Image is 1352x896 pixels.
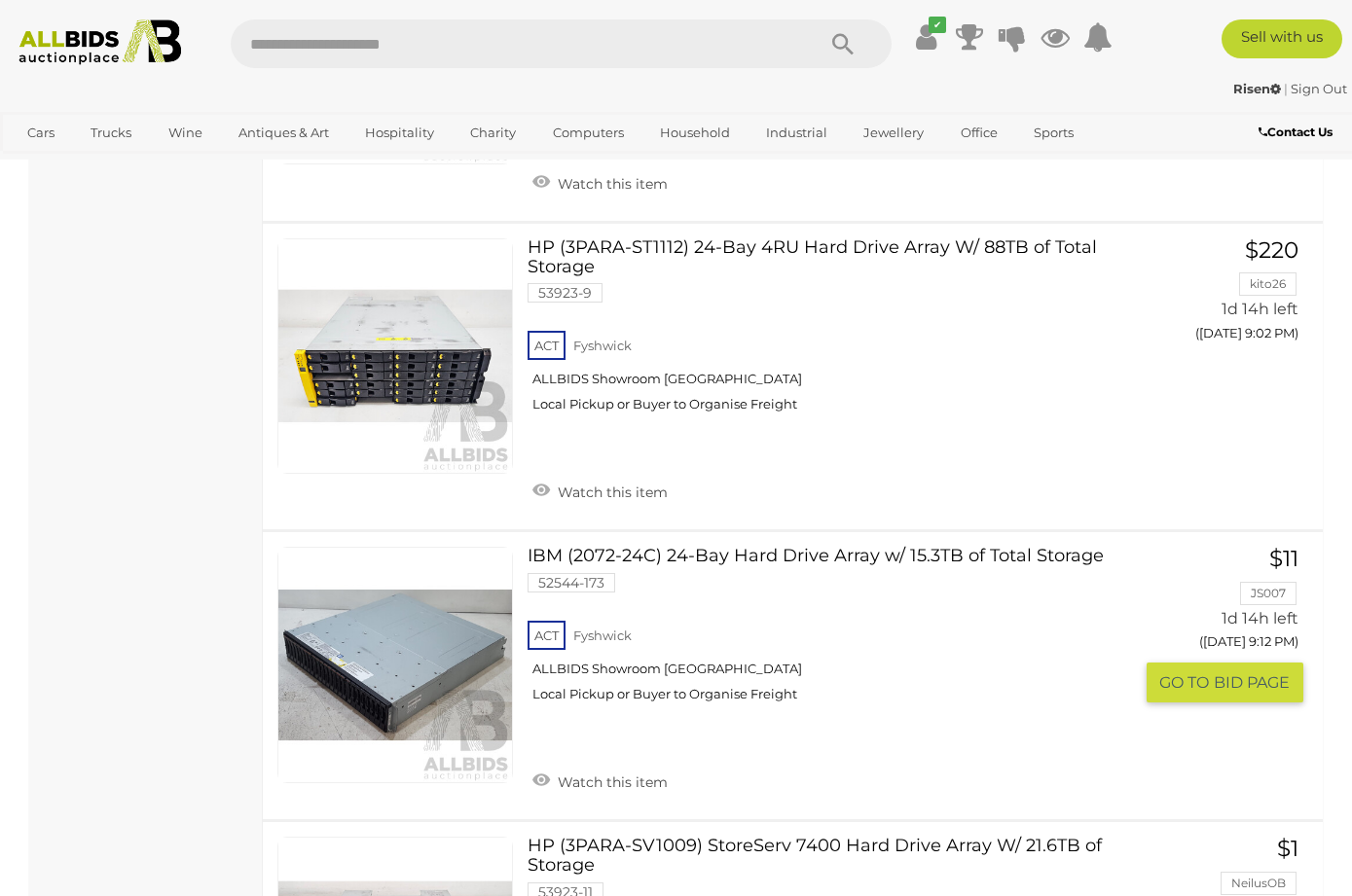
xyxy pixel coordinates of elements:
[1259,125,1333,139] b: Contact Us
[851,117,936,149] a: Jewellery
[753,117,840,149] a: Industrial
[1245,236,1298,264] span: $220
[1259,122,1337,143] a: Contact Us
[1161,547,1304,704] a: $11 JS007 1d 14h left ([DATE] 9:12 PM) GO TOBID PAGE
[1291,81,1347,96] a: Sign Out
[457,117,529,149] a: Charity
[15,117,67,149] a: Cars
[912,19,941,54] a: ✔
[1147,663,1304,702] button: GO TOBID PAGE
[1214,672,1290,693] span: BID PAGE
[226,117,342,149] a: Antiques & Art
[794,19,892,68] button: Search
[528,167,673,197] a: Watch this item
[542,238,1131,428] a: HP (3PARA-ST1112) 24-Bay 4RU Hard Drive Array W/ 88TB of Total Storage 53923-9 ACT Fyshwick ALLBI...
[647,117,743,149] a: Household
[553,773,668,791] span: Watch this item
[156,117,215,149] a: Wine
[948,117,1010,149] a: Office
[1284,81,1288,96] span: |
[528,766,673,795] a: Watch this item
[553,175,668,193] span: Watch this item
[1233,81,1284,96] a: Risen
[528,476,673,505] a: Watch this item
[929,17,946,33] i: ✔
[10,19,191,65] img: Allbids.com.au
[15,149,178,181] a: [GEOGRAPHIC_DATA]
[553,484,668,501] span: Watch this item
[540,117,637,149] a: Computers
[78,117,144,149] a: Trucks
[1269,545,1298,572] span: $11
[542,547,1131,717] a: IBM (2072-24C) 24-Bay Hard Drive Array w/ 15.3TB of Total Storage 52544-173 ACT Fyshwick ALLBIDS ...
[352,117,447,149] a: Hospitality
[1021,117,1086,149] a: Sports
[1277,835,1298,862] span: $1
[1161,238,1304,352] a: $220 kito26 1d 14h left ([DATE] 9:02 PM)
[1159,672,1214,693] span: GO TO
[1233,81,1281,96] strong: Risen
[1222,19,1342,58] a: Sell with us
